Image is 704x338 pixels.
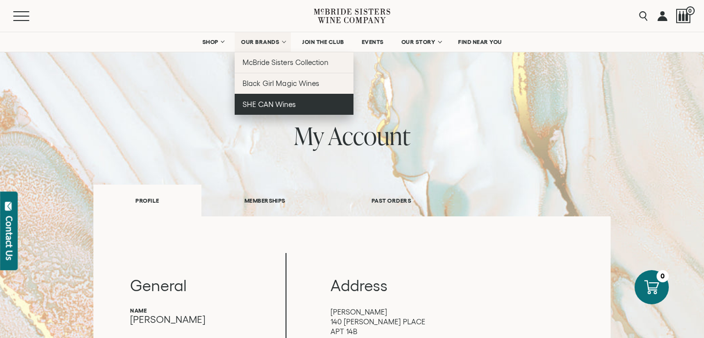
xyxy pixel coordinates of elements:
span: FIND NEAR YOU [458,39,502,45]
a: McBride Sisters Collection [235,52,353,73]
h3: Address [330,275,574,296]
span: OUR STORY [401,39,436,45]
h1: my account [93,122,611,149]
span: Black Girl Magic Wines [242,79,319,87]
span: JOIN THE CLUB [302,39,344,45]
a: OUR STORY [395,32,447,52]
div: Contact Us [4,216,14,260]
p: [PERSON_NAME] [130,314,286,325]
a: EVENTS [355,32,390,52]
a: Black Girl Magic Wines [235,73,353,94]
span: 0 [686,6,695,15]
a: FIND NEAR YOU [452,32,508,52]
a: JOIN THE CLUB [296,32,351,52]
span: SHOP [202,39,219,45]
a: SHE CAN Wines [235,94,353,115]
span: SHE CAN Wines [242,100,296,108]
h3: General [130,275,286,296]
span: McBride Sisters Collection [242,58,329,66]
a: MEMBERSHIPS [201,184,329,217]
a: OUR BRANDS [235,32,291,52]
div: 0 [657,270,669,282]
strong: name [130,307,147,314]
button: Mobile Menu Trigger [13,11,48,21]
a: PROFILE [93,185,201,216]
span: EVENTS [362,39,384,45]
a: SHOP [196,32,230,52]
a: PAST ORDERS [329,184,454,217]
span: OUR BRANDS [241,39,279,45]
